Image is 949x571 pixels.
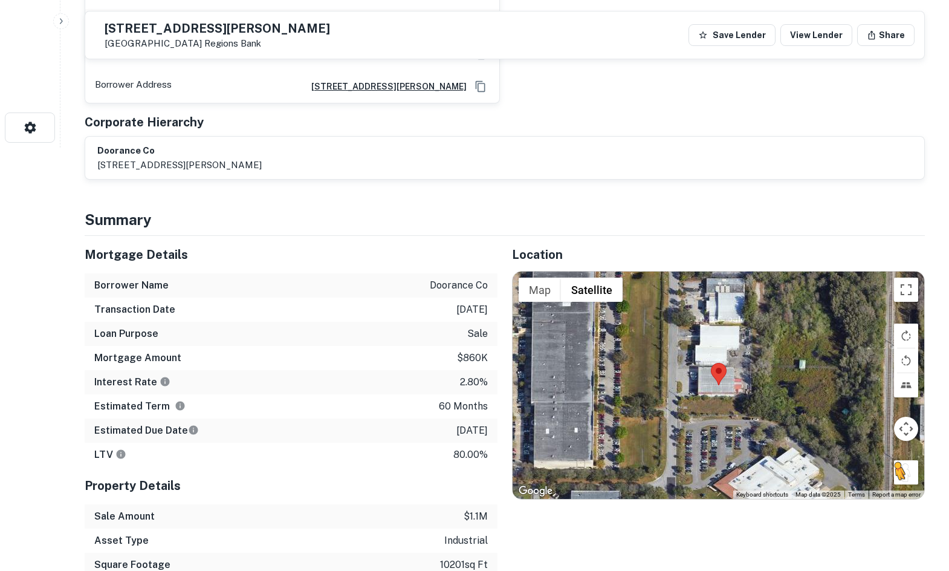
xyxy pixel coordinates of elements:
h6: LTV [94,448,126,462]
p: 80.00% [453,448,488,462]
h4: Summary [85,209,925,230]
h5: Location [512,246,925,264]
h6: Interest Rate [94,375,170,390]
h5: [STREET_ADDRESS][PERSON_NAME] [105,22,330,34]
h6: Loan Purpose [94,327,158,341]
p: doorance co [430,278,488,293]
a: Regions Bank [204,38,261,48]
h6: Estimated Due Date [94,423,199,438]
h5: Property Details [85,477,497,495]
svg: Term is based on a standard schedule for this type of loan. [175,400,186,411]
a: [STREET_ADDRESS][PERSON_NAME] [302,80,467,93]
button: Tilt map [894,373,918,397]
button: Toggle fullscreen view [894,278,918,302]
p: Borrower Address [95,77,172,96]
button: Drag Pegman onto the map to open Street View [894,460,918,485]
p: industrial [444,533,488,548]
p: sale [467,327,488,341]
button: Share [857,24,915,46]
svg: The interest rates displayed on the website are for informational purposes only and may be report... [160,376,170,387]
button: Save Lender [688,24,776,46]
p: [GEOGRAPHIC_DATA] [105,38,330,49]
h6: Transaction Date [94,302,175,317]
p: $860k [457,351,488,365]
button: Show satellite imagery [561,278,623,302]
button: Show street map [519,278,561,302]
svg: Estimate is based on a standard schedule for this type of loan. [188,425,199,436]
h6: Estimated Term [94,399,186,414]
p: [DATE] [456,423,488,438]
button: Copy Address [471,77,490,96]
button: Map camera controls [894,417,918,441]
button: Keyboard shortcuts [736,491,788,499]
h6: Borrower Name [94,278,169,293]
img: Google [516,483,555,499]
iframe: Chat Widget [889,474,949,532]
h6: Asset Type [94,533,149,548]
a: View Lender [780,24,852,46]
p: 60 months [439,399,488,414]
h6: Mortgage Amount [94,351,181,365]
h5: Mortgage Details [85,246,497,264]
p: [STREET_ADDRESS][PERSON_NAME] [97,158,262,172]
h6: doorance co [97,144,262,158]
h5: Corporate Hierarchy [85,113,204,131]
button: Rotate map counterclockwise [894,348,918,373]
span: Map data ©2025 [795,491,841,498]
a: Open this area in Google Maps (opens a new window) [516,483,555,499]
p: $1.1m [464,509,488,524]
button: Rotate map clockwise [894,324,918,348]
a: Terms (opens in new tab) [848,491,865,498]
h6: Sale Amount [94,509,155,524]
p: [DATE] [456,302,488,317]
p: 2.80% [460,375,488,390]
a: Report a map error [872,491,921,498]
svg: LTVs displayed on the website are for informational purposes only and may be reported incorrectly... [115,449,126,460]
